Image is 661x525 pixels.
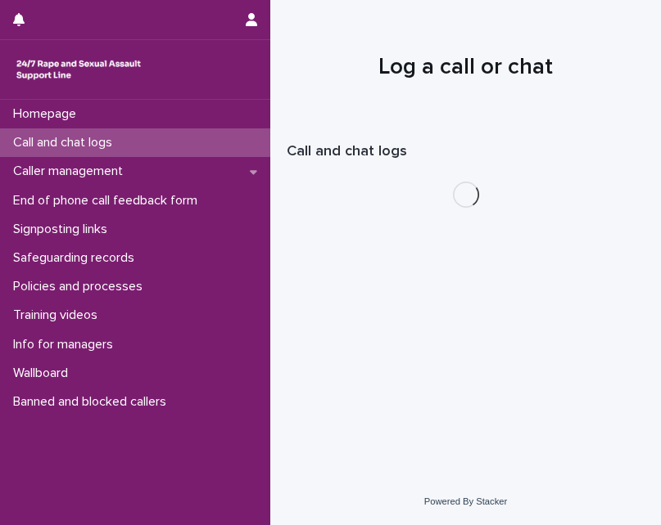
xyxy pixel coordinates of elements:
[7,106,89,122] p: Homepage
[287,52,645,83] h1: Log a call or chat
[7,337,126,352] p: Info for managers
[7,307,111,323] p: Training videos
[7,164,136,179] p: Caller management
[7,250,147,266] p: Safeguarding records
[287,142,645,162] h1: Call and chat logs
[7,366,81,381] p: Wallboard
[7,394,179,410] p: Banned and blocked callers
[424,496,507,506] a: Powered By Stacker
[13,53,144,86] img: rhQMoQhaT3yELyF149Cw
[7,193,211,209] p: End of phone call feedback form
[7,135,125,150] p: Call and chat logs
[7,279,156,294] p: Policies and processes
[7,222,120,237] p: Signposting links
